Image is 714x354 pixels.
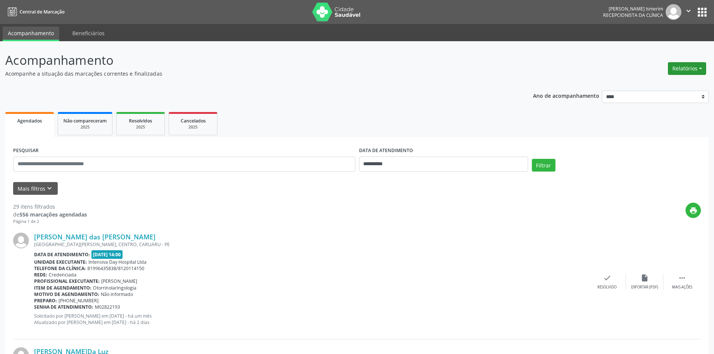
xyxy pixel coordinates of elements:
b: Data de atendimento: [34,251,90,258]
span: Central de Marcação [19,9,64,15]
div: 2025 [63,124,107,130]
button: Filtrar [532,159,555,172]
i:  [678,274,686,282]
span: Não compareceram [63,118,107,124]
div: 2025 [122,124,159,130]
span: M02822193 [95,304,120,310]
div: [GEOGRAPHIC_DATA][PERSON_NAME], CENTRO, CARUARU - PE [34,241,588,248]
label: PESQUISAR [13,145,39,157]
strong: 556 marcações agendadas [19,211,87,218]
b: Senha de atendimento: [34,304,93,310]
b: Motivo de agendamento: [34,291,99,297]
div: Mais ações [672,285,692,290]
i: insert_drive_file [641,274,649,282]
i: print [689,206,698,215]
span: Credenciada [49,272,76,278]
a: [PERSON_NAME] das [PERSON_NAME] [34,233,156,241]
button: Relatórios [668,62,706,75]
b: Unidade executante: [34,259,87,265]
span: [PHONE_NUMBER] [58,297,99,304]
img: img [13,233,29,248]
div: Página 1 de 2 [13,218,87,225]
div: [PERSON_NAME] Ismerim [603,6,663,12]
button: Mais filtroskeyboard_arrow_down [13,182,58,195]
a: Central de Marcação [5,6,64,18]
b: Profissional executante: [34,278,100,284]
b: Telefone da clínica: [34,265,86,272]
div: 29 itens filtrados [13,203,87,211]
i: check [603,274,611,282]
button: apps [696,6,709,19]
span: Intensiva Day Hospital Ltda [88,259,147,265]
div: Resolvido [597,285,617,290]
span: Cancelados [181,118,206,124]
span: 81996435838/8120114150 [87,265,144,272]
span: Otorrinolaringologia [93,285,136,291]
span: Recepcionista da clínica [603,12,663,18]
span: Não informado [101,291,133,297]
span: [PERSON_NAME] [101,278,137,284]
label: DATA DE ATENDIMENTO [359,145,413,157]
b: Rede: [34,272,47,278]
img: img [666,4,681,20]
b: Item de agendamento: [34,285,91,291]
span: Agendados [17,118,42,124]
span: Resolvidos [129,118,152,124]
i: keyboard_arrow_down [45,184,54,193]
div: Exportar (PDF) [631,285,658,290]
p: Ano de acompanhamento [533,91,599,100]
button:  [681,4,696,20]
a: Acompanhamento [3,27,59,41]
i:  [684,7,693,15]
a: Beneficiários [67,27,110,40]
div: de [13,211,87,218]
div: 2025 [174,124,212,130]
button: print [686,203,701,218]
p: Solicitado por [PERSON_NAME] em [DATE] - há um mês Atualizado por [PERSON_NAME] em [DATE] - há 2 ... [34,313,588,326]
p: Acompanhamento [5,51,498,70]
p: Acompanhe a situação das marcações correntes e finalizadas [5,70,498,78]
b: Preparo: [34,297,57,304]
span: [DATE] 14:00 [91,250,123,259]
